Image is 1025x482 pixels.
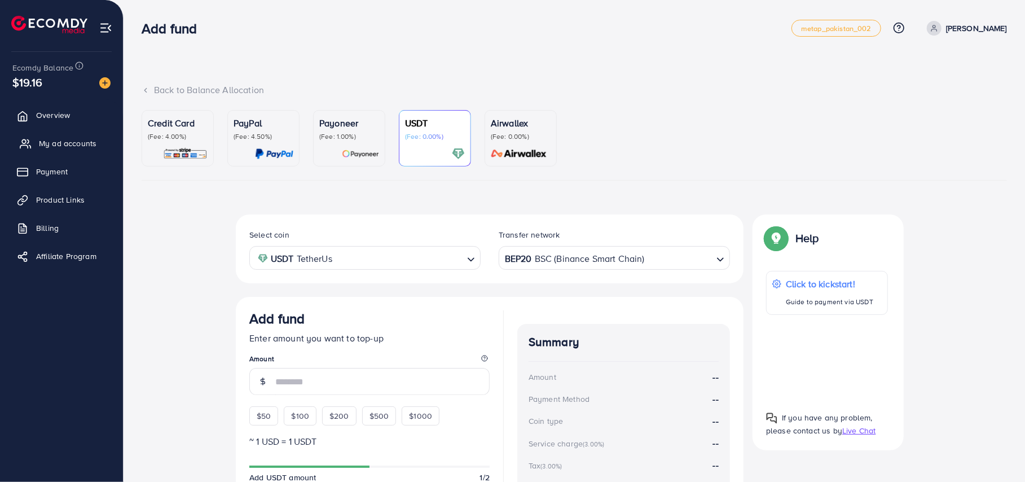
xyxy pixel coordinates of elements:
[99,21,112,34] img: menu
[405,132,465,141] p: (Fee: 0.00%)
[249,435,490,448] p: ~ 1 USD = 1 USDT
[529,393,590,405] div: Payment Method
[786,295,873,309] p: Guide to payment via USDT
[249,310,305,327] h3: Add fund
[148,116,208,130] p: Credit Card
[342,147,379,160] img: card
[405,116,465,130] p: USDT
[148,132,208,141] p: (Fee: 4.00%)
[713,371,719,384] strong: --
[36,166,68,177] span: Payment
[258,253,268,264] img: coin
[234,132,293,141] p: (Fee: 4.50%)
[713,437,719,449] strong: --
[36,109,70,121] span: Overview
[39,138,96,149] span: My ad accounts
[36,251,96,262] span: Affiliate Program
[142,84,1007,97] div: Back to Balance Allocation
[8,189,115,211] a: Product Links
[36,194,85,205] span: Product Links
[766,412,873,436] span: If you have any problem, please contact us by
[249,354,490,368] legend: Amount
[583,440,604,449] small: (3.00%)
[319,116,379,130] p: Payoneer
[713,459,719,471] strong: --
[646,249,712,267] input: Search for option
[766,228,786,248] img: Popup guide
[255,147,293,160] img: card
[766,413,777,424] img: Popup guide
[529,415,563,427] div: Coin type
[505,251,532,267] strong: BEP20
[8,132,115,155] a: My ad accounts
[319,132,379,141] p: (Fee: 1.00%)
[249,229,289,240] label: Select coin
[336,249,463,267] input: Search for option
[842,425,876,436] span: Live Chat
[922,21,1007,36] a: [PERSON_NAME]
[234,116,293,130] p: PayPal
[257,410,271,422] span: $50
[11,16,87,33] img: logo
[801,25,872,32] span: metap_pakistan_002
[795,231,819,245] p: Help
[499,229,560,240] label: Transfer network
[529,460,566,471] div: Tax
[540,462,562,471] small: (3.00%)
[12,74,42,90] span: $19.16
[452,147,465,160] img: card
[142,20,206,37] h3: Add fund
[499,246,730,269] div: Search for option
[791,20,881,37] a: metap_pakistan_002
[491,132,551,141] p: (Fee: 0.00%)
[529,371,556,383] div: Amount
[8,245,115,268] a: Affiliate Program
[786,277,873,291] p: Click to kickstart!
[713,415,719,428] strong: --
[163,147,208,160] img: card
[491,116,551,130] p: Airwallex
[409,410,432,422] span: $1000
[271,251,294,267] strong: USDT
[369,410,389,422] span: $500
[329,410,349,422] span: $200
[12,62,73,73] span: Ecomdy Balance
[99,77,111,89] img: image
[535,251,645,267] span: BSC (Binance Smart Chain)
[8,104,115,126] a: Overview
[36,222,59,234] span: Billing
[529,335,719,349] h4: Summary
[487,147,551,160] img: card
[529,438,608,449] div: Service charge
[8,217,115,239] a: Billing
[297,251,332,267] span: TetherUs
[946,21,1007,35] p: [PERSON_NAME]
[291,410,309,422] span: $100
[8,160,115,183] a: Payment
[249,331,490,345] p: Enter amount you want to top-up
[713,393,719,406] strong: --
[249,246,481,269] div: Search for option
